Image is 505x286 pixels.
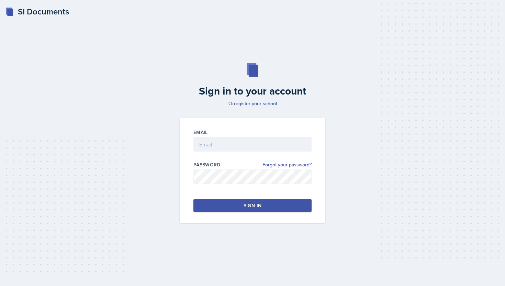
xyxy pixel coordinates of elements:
a: SI Documents [5,5,69,18]
label: Password [193,161,221,168]
p: Or [176,100,329,107]
label: Email [193,129,208,136]
h2: Sign in to your account [176,85,329,97]
button: Sign in [193,199,312,212]
input: Email [193,137,312,152]
div: Sign in [244,202,261,209]
a: register your school [234,100,277,107]
a: Forgot your password? [262,161,312,168]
